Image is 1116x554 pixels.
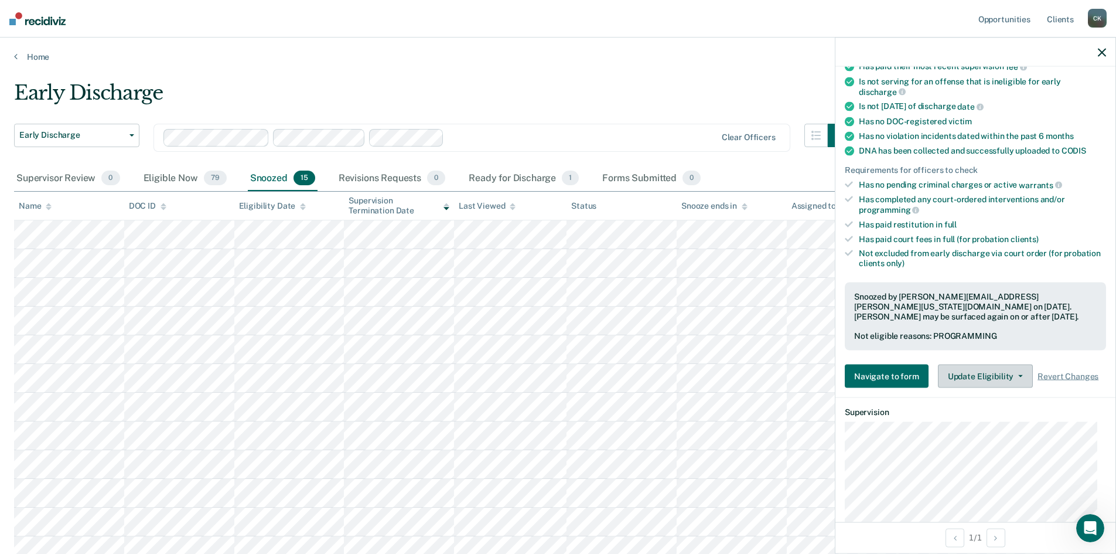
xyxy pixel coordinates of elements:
[137,19,161,42] img: Profile image for Rajan
[1062,146,1086,155] span: CODIS
[141,166,229,192] div: Eligible Now
[845,165,1106,175] div: Requirements for officers to check
[681,201,748,211] div: Snooze ends in
[1037,371,1098,381] span: Revert Changes
[427,171,445,186] span: 0
[101,171,120,186] span: 0
[12,138,223,170] div: Send us a message
[886,259,905,268] span: only)
[19,130,125,140] span: Early Discharge
[349,196,449,216] div: Supervision Termination Date
[859,101,1106,112] div: Is not [DATE] of discharge
[159,19,183,42] img: Profile image for Kim
[562,171,579,186] span: 1
[859,77,1106,97] div: Is not serving for an offense that is ineligible for early
[45,395,71,403] span: Home
[9,12,66,25] img: Recidiviz
[1011,234,1039,243] span: clients)
[946,528,964,547] button: Previous Opportunity
[859,179,1106,190] div: Has no pending criminal charges or active
[1019,180,1062,189] span: warrants
[202,19,223,40] div: Close
[129,201,166,211] div: DOC ID
[23,22,88,41] img: logo
[845,407,1106,417] dt: Supervision
[944,219,957,229] span: full
[600,166,703,192] div: Forms Submitted
[859,146,1106,156] div: DNA has been collected and successfully uploaded to
[23,103,211,123] p: How can we help?
[24,148,196,160] div: Send us a message
[957,102,983,111] span: date
[859,87,906,96] span: discharge
[336,166,448,192] div: Revisions Requests
[14,81,851,114] div: Early Discharge
[466,166,581,192] div: Ready for Discharge
[571,201,596,211] div: Status
[156,395,196,403] span: Messages
[859,249,1106,268] div: Not excluded from early discharge via court order (for probation clients
[859,195,1106,215] div: Has completed any court-ordered interventions and/or
[845,364,929,388] button: Navigate to form
[459,201,516,211] div: Last Viewed
[14,52,1102,62] a: Home
[23,83,211,103] p: Hi Colby 👋
[117,366,234,413] button: Messages
[948,117,972,126] span: victim
[722,132,776,142] div: Clear officers
[859,117,1106,127] div: Has no DOC-registered
[293,171,315,186] span: 15
[1088,9,1107,28] div: C K
[859,234,1106,244] div: Has paid court fees in full (for probation
[248,166,318,192] div: Snoozed
[1006,62,1027,72] span: fee
[1046,131,1074,141] span: months
[791,201,847,211] div: Assigned to
[859,205,919,215] span: programming
[14,166,122,192] div: Supervisor Review
[859,219,1106,229] div: Has paid restitution in
[859,131,1106,141] div: Has no violation incidents dated within the past 6
[204,171,227,186] span: 79
[682,171,701,186] span: 0
[835,522,1115,553] div: 1 / 1
[19,201,52,211] div: Name
[239,201,306,211] div: Eligibility Date
[845,364,933,388] a: Navigate to form
[1076,514,1104,542] iframe: Intercom live chat
[854,331,1097,341] div: Not eligible reasons: PROGRAMMING
[115,19,138,42] img: Profile image for Nora
[854,292,1097,321] div: Snoozed by [PERSON_NAME][EMAIL_ADDRESS][PERSON_NAME][US_STATE][DOMAIN_NAME] on [DATE]. [PERSON_NA...
[938,364,1033,388] button: Update Eligibility
[987,528,1005,547] button: Next Opportunity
